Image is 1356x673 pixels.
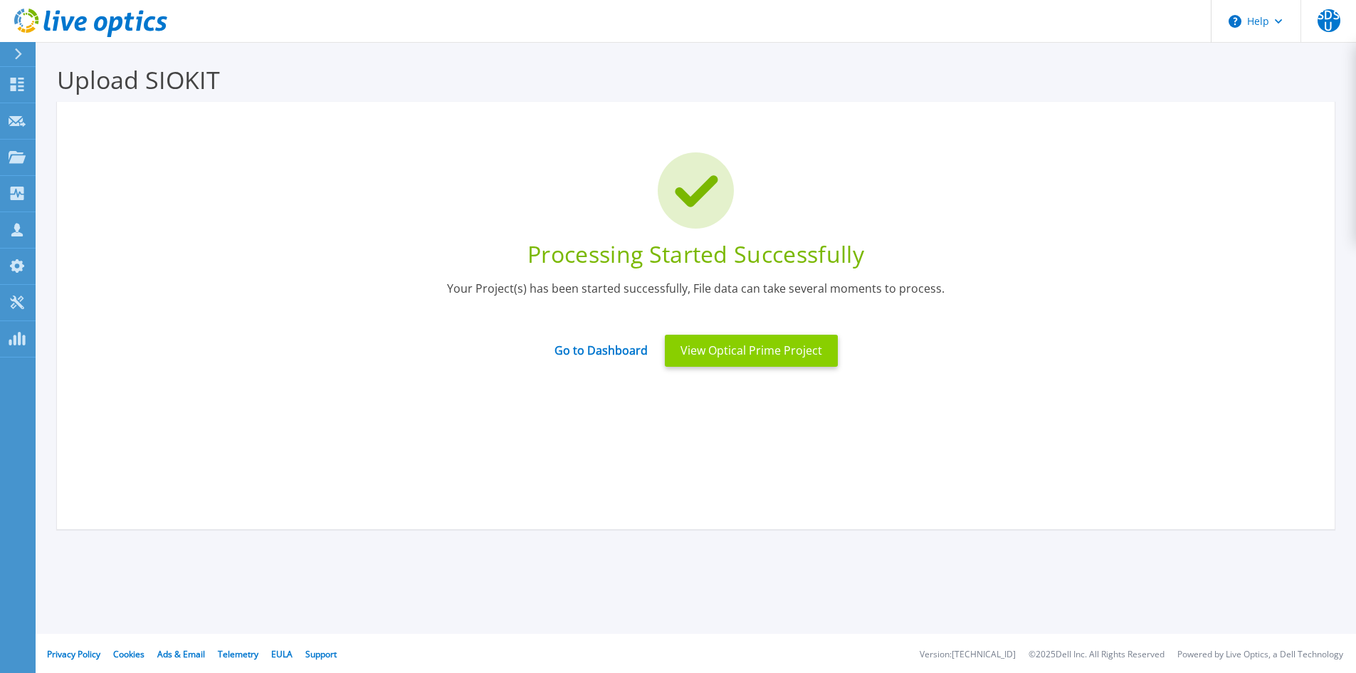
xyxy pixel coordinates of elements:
li: Powered by Live Optics, a Dell Technology [1177,650,1343,659]
li: Version: [TECHNICAL_ID] [920,650,1016,659]
a: Privacy Policy [47,648,100,660]
a: EULA [271,648,293,660]
div: Processing Started Successfully [78,239,1313,270]
button: View Optical Prime Project [665,335,838,367]
a: Telemetry [218,648,258,660]
a: Cookies [113,648,144,660]
a: Support [305,648,337,660]
li: © 2025 Dell Inc. All Rights Reserved [1029,650,1165,659]
div: Your Project(s) has been started successfully, File data can take several moments to process. [78,281,1313,315]
span: SDSU [1318,9,1340,32]
a: Ads & Email [157,648,205,660]
h3: Upload SIOKIT [57,63,1335,96]
a: Go to Dashboard [555,332,648,358]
